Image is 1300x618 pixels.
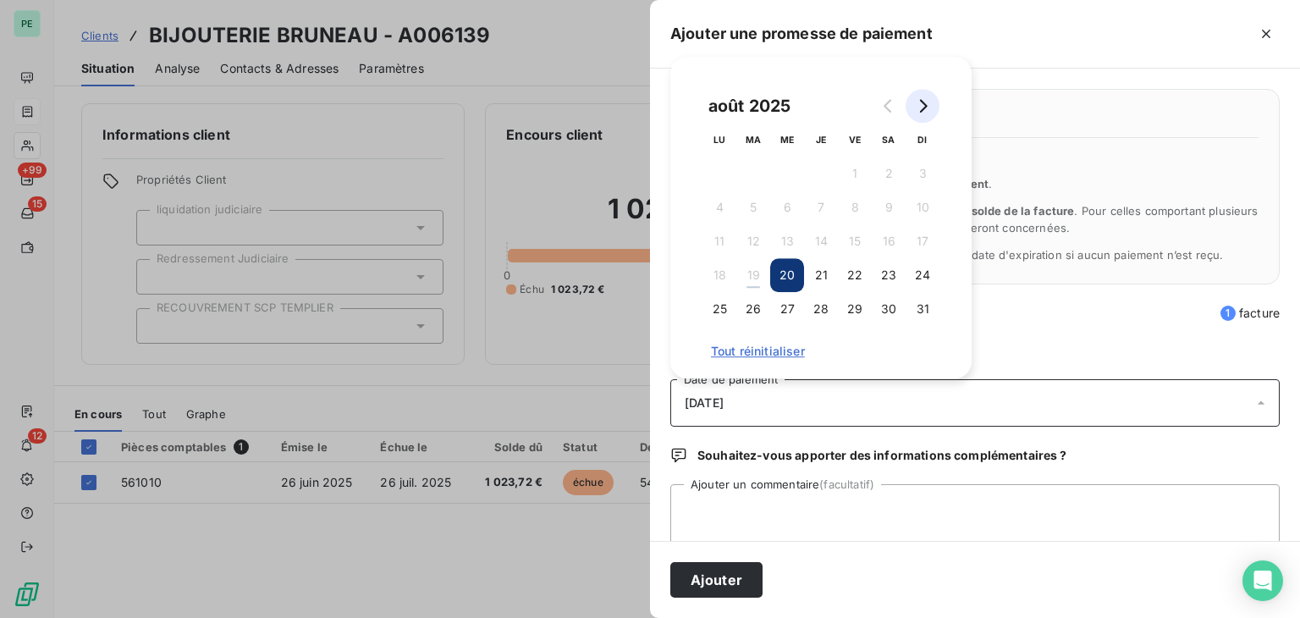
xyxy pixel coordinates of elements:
button: 26 [736,292,770,326]
span: La promesse de paiement couvre . Pour celles comportant plusieurs échéances, seules les échéances... [712,204,1259,235]
span: l’ensemble du solde de la facture [892,204,1075,218]
button: Go to next month [906,89,939,123]
button: 21 [804,258,838,292]
button: 28 [804,292,838,326]
button: 25 [702,292,736,326]
button: 4 [702,190,736,224]
button: 20 [770,258,804,292]
button: 22 [838,258,872,292]
button: 1 [838,157,872,190]
button: 16 [872,224,906,258]
th: dimanche [906,123,939,157]
button: 18 [702,258,736,292]
div: Open Intercom Messenger [1242,560,1283,601]
button: 2 [872,157,906,190]
button: 30 [872,292,906,326]
span: Tout réinitialiser [711,345,931,358]
button: Go to previous month [872,89,906,123]
th: vendredi [838,123,872,157]
span: 1 [1220,306,1236,321]
button: 7 [804,190,838,224]
button: 10 [906,190,939,224]
button: 24 [906,258,939,292]
button: Ajouter [670,562,763,598]
h5: Ajouter une promesse de paiement [670,22,933,46]
button: 23 [872,258,906,292]
button: 14 [804,224,838,258]
span: [DATE] [685,396,724,410]
button: 6 [770,190,804,224]
button: 15 [838,224,872,258]
button: 31 [906,292,939,326]
div: août 2025 [702,92,796,119]
th: samedi [872,123,906,157]
button: 12 [736,224,770,258]
span: Souhaitez-vous apporter des informations complémentaires ? [697,447,1066,464]
th: jeudi [804,123,838,157]
button: 9 [872,190,906,224]
button: 29 [838,292,872,326]
span: facture [1220,305,1280,322]
button: 17 [906,224,939,258]
button: 27 [770,292,804,326]
button: 19 [736,258,770,292]
button: 11 [702,224,736,258]
button: 8 [838,190,872,224]
button: 13 [770,224,804,258]
button: 3 [906,157,939,190]
th: mercredi [770,123,804,157]
th: lundi [702,123,736,157]
button: 5 [736,190,770,224]
th: mardi [736,123,770,157]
